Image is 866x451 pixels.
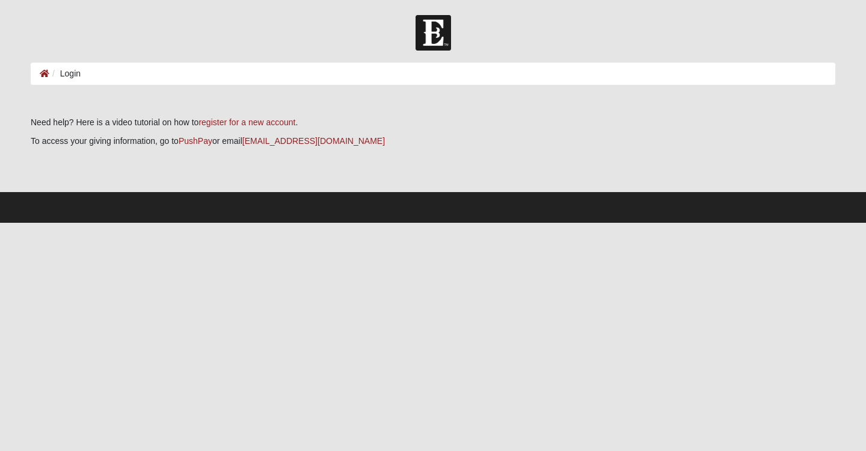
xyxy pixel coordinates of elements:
[416,15,451,51] img: Church of Eleven22 Logo
[198,117,295,127] a: register for a new account
[49,67,81,80] li: Login
[31,116,835,129] p: Need help? Here is a video tutorial on how to .
[31,135,835,148] p: To access your giving information, go to or email
[242,136,385,146] a: [EMAIL_ADDRESS][DOMAIN_NAME]
[179,136,212,146] a: PushPay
